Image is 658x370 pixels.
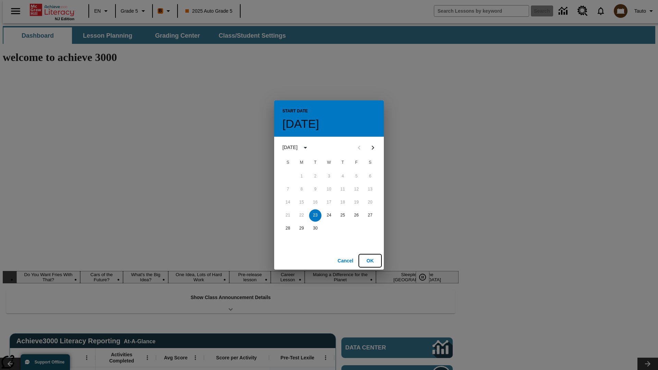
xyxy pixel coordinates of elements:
[282,222,294,235] button: 28
[364,209,376,222] button: 27
[309,209,321,222] button: 23
[334,255,356,267] button: Cancel
[282,156,294,170] span: Sunday
[323,209,335,222] button: 24
[282,117,319,131] h4: [DATE]
[366,141,380,155] button: Next month
[295,156,308,170] span: Monday
[300,142,311,153] button: calendar view is open, switch to year view
[364,156,376,170] span: Saturday
[309,156,321,170] span: Tuesday
[337,156,349,170] span: Thursday
[295,222,308,235] button: 29
[359,255,381,267] button: OK
[282,106,308,117] span: Start Date
[309,222,321,235] button: 30
[350,209,363,222] button: 26
[350,156,363,170] span: Friday
[323,156,335,170] span: Wednesday
[282,144,297,151] div: [DATE]
[337,209,349,222] button: 25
